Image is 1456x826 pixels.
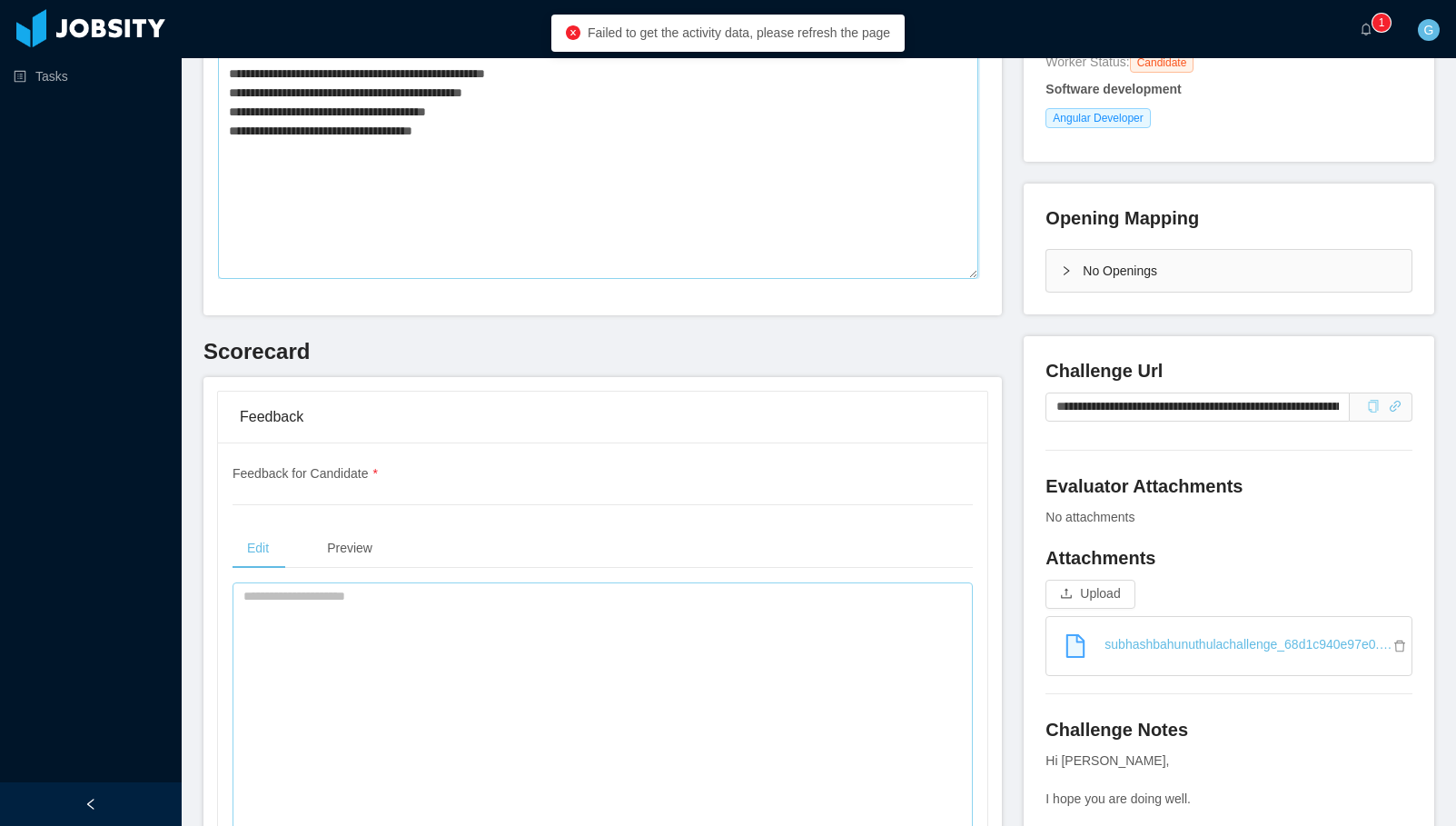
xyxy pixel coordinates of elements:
i: icon: copy [1367,400,1380,413]
i: icon: close-circle [566,25,580,40]
strong: Software development [1045,82,1181,96]
i: icon: file [1064,634,1087,658]
i: icon: link [1389,400,1402,413]
h4: Challenge Url [1045,358,1412,383]
span: Failed to get the activity data, please refresh the page [588,25,890,40]
h4: Challenge Notes [1045,717,1412,742]
a: subhashbahunuthulachallenge_68d1c940e97e0.zip [1061,624,1411,664]
span: Worker Status: [1045,55,1129,69]
span: Angular Developer [1045,108,1150,128]
h4: Attachments [1045,545,1412,571]
i: icon: delete [1393,640,1411,652]
div: Edit [233,528,283,569]
span: Candidate [1130,53,1194,73]
div: Copy [1367,397,1380,416]
div: icon: rightNo Openings [1046,250,1411,292]
i: icon: right [1061,265,1072,276]
a: icon: file [1054,624,1097,668]
div: Preview [312,528,387,569]
h4: Opening Mapping [1045,205,1199,231]
a: Remove file [1393,639,1411,653]
h3: Scorecard [203,337,1002,366]
a: icon: profileTasks [14,58,167,95]
div: Feedback [240,392,966,443]
p: 1 [1379,14,1385,32]
span: icon: uploadUpload [1045,586,1134,601]
h4: Evaluator Attachments [1045,473,1412,499]
button: icon: uploadUpload [1045,580,1134,609]
sup: 1 [1372,14,1391,32]
div: No attachments [1045,508,1412,527]
span: Feedback for Candidate [233,466,378,481]
a: icon: link [1389,399,1402,413]
span: G [1424,19,1434,41]
i: icon: bell [1360,23,1372,35]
